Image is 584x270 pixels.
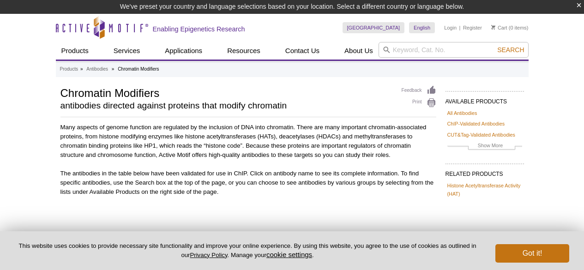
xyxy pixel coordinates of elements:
a: [GEOGRAPHIC_DATA] [343,22,405,33]
button: Got it! [495,244,569,263]
li: » [112,66,114,72]
img: Your Cart [491,25,495,30]
button: cookie settings [266,251,312,258]
a: All Antibodies [447,109,477,117]
a: About Us [339,42,379,60]
p: The antibodies in the table below have been validated for use in ChIP. Click on antibody name to ... [60,169,436,197]
li: (0 items) [491,22,529,33]
li: | [459,22,461,33]
input: Keyword, Cat. No. [379,42,529,58]
a: Feedback [402,85,436,96]
a: Applications [159,42,208,60]
a: Resources [222,42,266,60]
li: » [80,66,83,72]
a: Register [463,24,482,31]
p: This website uses cookies to provide necessary site functionality and improve your online experie... [15,242,480,259]
a: CUT&Tag-Validated Antibodies [447,131,515,139]
li: Chromatin Modifiers [118,66,159,72]
h2: Enabling Epigenetics Research [153,25,245,33]
a: ChIP-Validated Antibodies [447,120,505,128]
button: Search [494,46,527,54]
a: Contact Us [280,42,325,60]
h2: AVAILABLE PRODUCTS [446,91,524,108]
a: Services [108,42,146,60]
a: Histone Acetyltransferase Activity (HAT) [447,181,522,198]
p: Many aspects of genome function are regulated by the inclusion of DNA into chromatin. There are m... [60,123,436,160]
a: Products [56,42,94,60]
a: Show More [447,141,522,152]
h2: RELATED PRODUCTS [446,163,524,180]
a: Antibodies [86,65,108,73]
span: Search [497,46,524,54]
a: Cart [491,24,507,31]
a: Print [402,98,436,108]
a: English [409,22,435,33]
h1: Chromatin Modifiers [60,85,392,99]
a: Privacy Policy [190,252,227,258]
a: Products [60,65,78,73]
h2: antibodies directed against proteins that modify chromatin [60,102,392,110]
a: Login [444,24,457,31]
